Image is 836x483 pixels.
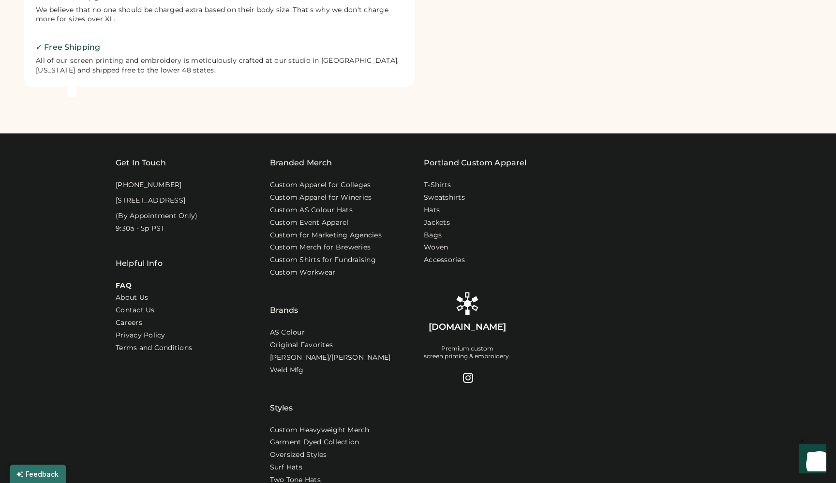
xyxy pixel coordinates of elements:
[270,328,305,337] a: AS Colour
[424,345,510,360] div: Premium custom screen printing & embroidery.
[270,218,349,228] a: Custom Event Apparel
[270,255,376,265] a: Custom Shirts for Fundraising
[270,340,333,350] a: Original Favorites
[116,224,165,234] div: 9:30a - 5p PST
[116,157,166,169] div: Get In Touch
[270,243,371,252] a: Custom Merch for Breweries
[116,318,142,328] a: Careers
[424,205,440,215] a: Hats
[270,193,372,203] a: Custom Apparel for Wineries
[116,281,132,291] a: FAQ
[270,180,371,190] a: Custom Apparel for Colleges
[424,243,448,252] a: Woven
[270,157,332,169] div: Branded Merch
[424,157,526,169] a: Portland Custom Apparel
[36,56,403,75] div: All of our screen printing and embroidery is meticulously crafted at our studio in [GEOGRAPHIC_DA...
[270,280,299,316] div: Brands
[424,255,465,265] a: Accessories
[424,231,442,240] a: Bags
[36,42,403,53] h2: ✓ Free Shipping
[270,450,327,460] a: Oversized Styles
[270,231,382,240] a: Custom for Marketing Agencies
[36,5,403,25] div: We believe that no one should be charged extra based on their body size. That's why we don't char...
[270,425,370,435] a: Custom Heavyweight Merch
[116,180,182,190] div: [PHONE_NUMBER]
[116,196,185,205] div: [STREET_ADDRESS]
[424,180,451,190] a: T-Shirts
[456,292,479,315] img: Rendered Logo - Screens
[270,463,302,472] a: Surf Hats
[270,366,304,375] a: Weld Mfg
[270,378,293,414] div: Styles
[424,193,465,203] a: Sweatshirts
[116,211,197,221] div: (By Appointment Only)
[116,331,165,340] a: Privacy Policy
[116,306,155,315] a: Contact Us
[270,205,353,215] a: Custom AS Colour Hats
[270,438,359,447] a: Garment Dyed Collection
[116,293,148,303] a: About Us
[424,218,450,228] a: Jackets
[116,258,163,269] div: Helpful Info
[116,343,192,353] div: Terms and Conditions
[270,353,391,363] a: [PERSON_NAME]/[PERSON_NAME]
[270,268,336,278] a: Custom Workwear
[429,321,506,333] div: [DOMAIN_NAME]
[790,439,832,481] iframe: Front Chat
